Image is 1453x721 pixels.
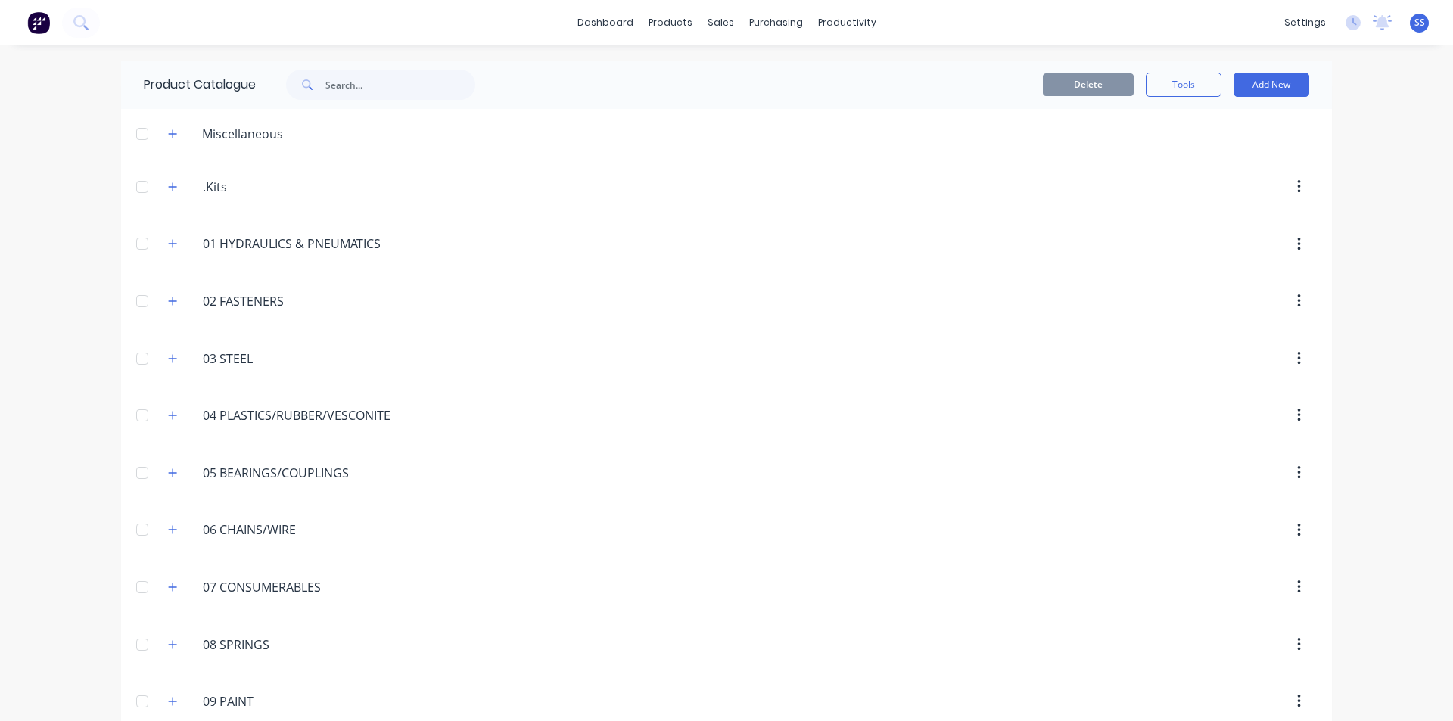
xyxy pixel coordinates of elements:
button: Add New [1234,73,1309,97]
input: Search... [325,70,475,100]
input: Enter category name [203,235,383,253]
div: purchasing [742,11,811,34]
input: Enter category name [203,406,392,424]
input: Enter category name [203,578,382,596]
input: Enter category name [203,464,382,482]
input: Enter category name [203,521,382,539]
input: Enter category name [203,692,382,710]
div: products [641,11,700,34]
input: Enter category name [203,636,382,654]
div: sales [700,11,742,34]
div: settings [1277,11,1333,34]
input: Enter category name [203,292,382,310]
input: Enter category name [203,178,382,196]
div: productivity [811,11,884,34]
div: Product Catalogue [121,61,256,109]
button: Tools [1146,73,1221,97]
button: Delete [1043,73,1134,96]
a: dashboard [570,11,641,34]
div: Miscellaneous [190,125,295,143]
img: Factory [27,11,50,34]
span: SS [1414,16,1425,30]
input: Enter category name [203,350,382,368]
